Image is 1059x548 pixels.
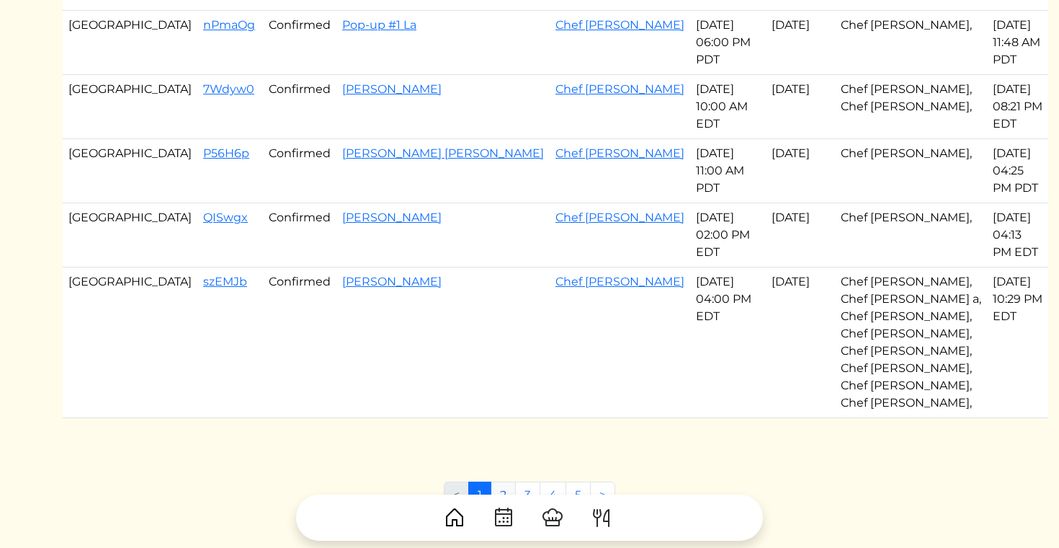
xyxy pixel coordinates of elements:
[987,75,1048,139] td: [DATE] 08:21 PM EDT
[342,146,544,160] a: [PERSON_NAME] [PERSON_NAME]
[590,482,615,509] a: Next
[555,146,684,160] a: Chef [PERSON_NAME]
[766,75,835,139] td: [DATE]
[590,506,613,529] img: ForkKnife-55491504ffdb50bab0c1e09e7649658475375261d09fd45db06cec23bce548bf.svg
[540,482,566,509] a: 4
[541,506,564,529] img: ChefHat-a374fb509e4f37eb0702ca99f5f64f3b6956810f32a249b33092029f8484b388.svg
[835,203,987,268] td: Chef [PERSON_NAME],
[987,203,1048,268] td: [DATE] 04:13 PM EDT
[555,82,684,96] a: Chef [PERSON_NAME]
[63,75,197,139] td: [GEOGRAPHIC_DATA]
[203,82,254,96] a: 7Wdyw0
[342,275,442,288] a: [PERSON_NAME]
[766,139,835,203] td: [DATE]
[203,211,248,224] a: QISwgx
[203,275,247,288] a: szEMJb
[63,268,197,418] td: [GEOGRAPHIC_DATA]
[766,268,835,418] td: [DATE]
[690,139,766,203] td: [DATE] 11:00 AM PDT
[835,268,987,418] td: Chef [PERSON_NAME], Chef [PERSON_NAME] a, Chef [PERSON_NAME], Chef [PERSON_NAME], Chef [PERSON_NA...
[987,11,1048,75] td: [DATE] 11:48 AM PDT
[342,18,416,32] a: Pop-up #1 La
[263,11,336,75] td: Confirmed
[555,275,684,288] a: Chef [PERSON_NAME]
[690,268,766,418] td: [DATE] 04:00 PM EDT
[835,139,987,203] td: Chef [PERSON_NAME],
[987,139,1048,203] td: [DATE] 04:25 PM PDT
[342,82,442,96] a: [PERSON_NAME]
[263,139,336,203] td: Confirmed
[515,482,540,509] a: 3
[263,75,336,139] td: Confirmed
[555,211,684,224] a: Chef [PERSON_NAME]
[263,203,336,268] td: Confirmed
[766,11,835,75] td: [DATE]
[263,268,336,418] td: Confirmed
[491,482,516,509] a: 2
[555,18,684,32] a: Chef [PERSON_NAME]
[444,482,615,521] nav: Pages
[63,139,197,203] td: [GEOGRAPHIC_DATA]
[566,482,591,509] a: 5
[468,482,491,509] a: 1
[987,268,1048,418] td: [DATE] 10:29 PM EDT
[342,211,442,224] a: [PERSON_NAME]
[690,75,766,139] td: [DATE] 10:00 AM EDT
[690,11,766,75] td: [DATE] 06:00 PM PDT
[690,203,766,268] td: [DATE] 02:00 PM EDT
[63,11,197,75] td: [GEOGRAPHIC_DATA]
[203,18,255,32] a: nPmaOg
[203,146,249,160] a: P56H6p
[492,506,515,529] img: CalendarDots-5bcf9d9080389f2a281d69619e1c85352834be518fbc73d9501aef674afc0d57.svg
[835,11,987,75] td: Chef [PERSON_NAME],
[63,203,197,268] td: [GEOGRAPHIC_DATA]
[835,75,987,139] td: Chef [PERSON_NAME], Chef [PERSON_NAME],
[766,203,835,268] td: [DATE]
[443,506,466,529] img: House-9bf13187bcbb5817f509fe5e7408150f90897510c4275e13d0d5fca38e0b5951.svg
